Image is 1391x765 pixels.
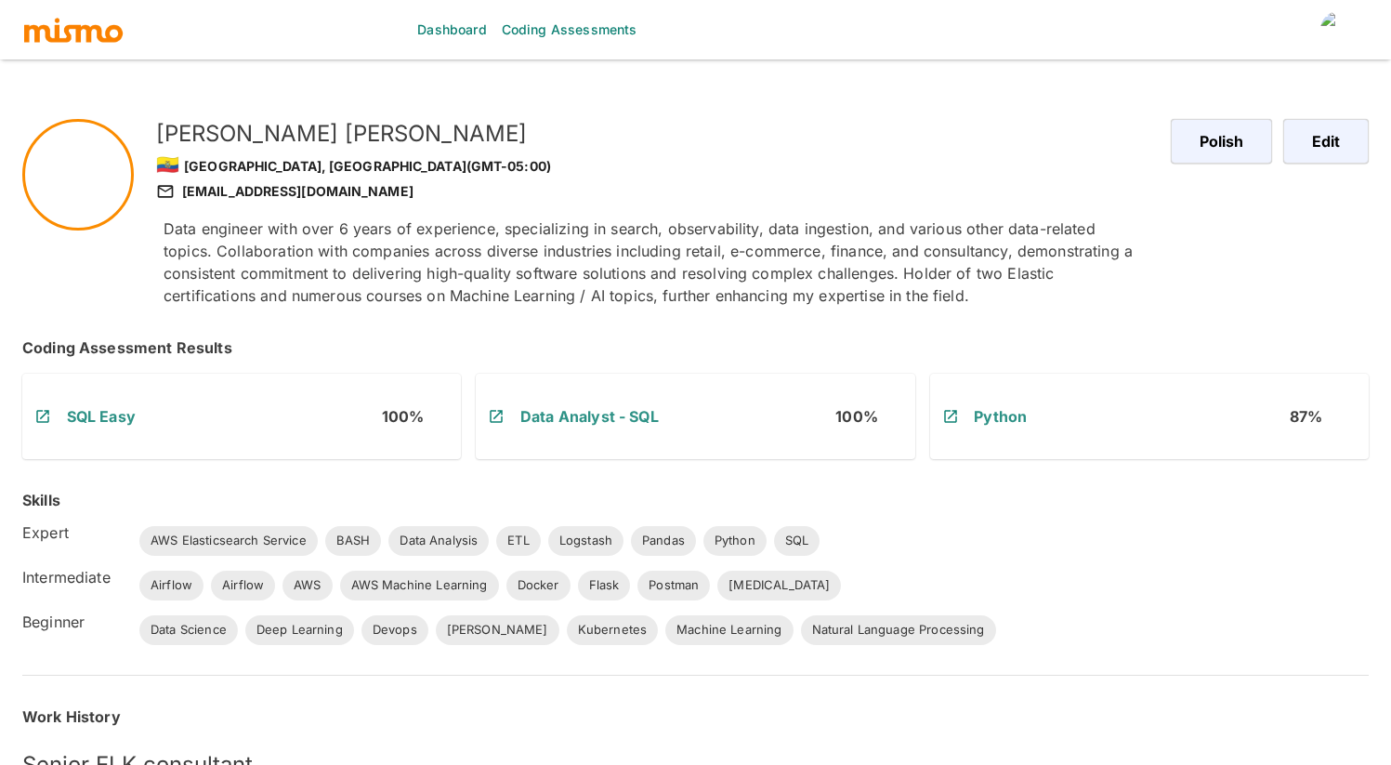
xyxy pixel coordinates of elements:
[835,405,905,428] h6: 100 %
[156,149,1141,180] div: [GEOGRAPHIC_DATA], [GEOGRAPHIC_DATA] (GMT-05:00)
[164,218,1141,307] p: Data engineer with over 6 years of experience, specializing in search, observability, data ingest...
[22,706,1369,728] h6: Work History
[548,532,623,550] span: Logstash
[139,576,203,595] span: Airflow
[22,16,125,44] img: logo
[1171,119,1272,164] button: Polish
[1283,119,1369,164] button: Edit
[1290,405,1359,428] h6: 87 %
[665,621,793,640] span: Machine Learning
[567,621,659,640] span: Kubernetes
[637,576,710,595] span: Postman
[774,532,820,550] span: SQL
[156,153,179,176] span: 🇪🇨
[1320,11,1358,48] img: Alexander Davila
[211,576,275,595] span: Airflow
[506,576,571,595] span: Docker
[156,180,1141,203] div: [EMAIL_ADDRESS][DOMAIN_NAME]
[436,621,559,640] span: [PERSON_NAME]
[325,532,382,550] span: BASH
[156,119,1141,149] h5: [PERSON_NAME] [PERSON_NAME]
[139,532,318,550] span: AWS Elasticsearch Service
[22,566,125,588] h6: Intermediate
[22,611,125,633] h6: Beginner
[282,576,332,595] span: AWS
[382,405,452,428] h6: 100 %
[496,532,540,550] span: ETL
[22,336,1369,359] h6: Coding Assessment Results
[340,576,499,595] span: AWS Machine Learning
[67,407,136,426] a: SQL Easy
[703,532,767,550] span: Python
[578,576,631,595] span: Flask
[139,621,238,640] span: Data Science
[717,576,841,595] span: [MEDICAL_DATA]
[22,489,60,511] h6: Skills
[245,621,354,640] span: Deep Learning
[22,521,125,544] h6: Expert
[974,407,1027,426] a: Python
[388,532,489,550] span: Data Analysis
[361,621,428,640] span: Devops
[801,621,996,640] span: Natural Language Processing
[631,532,696,550] span: Pandas
[520,407,659,426] a: Data Analyst - SQL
